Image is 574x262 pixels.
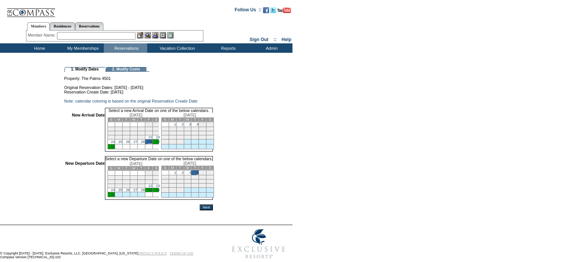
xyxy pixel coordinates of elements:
[191,179,199,184] td: 18
[184,127,191,131] td: 10
[108,184,115,188] td: 17
[145,122,152,127] td: 1
[156,135,160,139] a: 23
[6,2,55,17] img: Compass Home
[152,166,160,170] td: S
[191,184,199,188] td: 25
[161,127,169,131] td: 7
[60,43,104,53] td: My Memberships
[137,166,145,170] td: T
[115,166,123,170] td: M
[123,131,130,135] td: 12
[65,113,105,152] td: New Arrival Date
[170,251,194,255] a: TERMS OF USE
[156,184,160,188] a: 23
[199,179,206,184] td: 19
[206,179,214,184] td: 20
[118,188,122,192] a: 25
[123,127,130,131] td: 5
[145,171,152,176] td: 1
[145,166,152,170] td: F
[169,135,176,139] td: 22
[147,43,206,53] td: Vacation Collection
[169,175,176,179] td: 8
[206,170,214,175] td: 6
[145,32,151,38] img: View
[50,22,75,30] a: Residences
[130,118,138,122] td: W
[183,113,196,117] span: [DATE]
[199,135,206,139] td: 26
[263,7,269,13] img: Become our fan on Facebook
[123,166,130,170] td: T
[130,135,138,139] td: 20
[137,135,145,139] td: 21
[191,118,199,122] td: T
[115,135,123,139] td: 18
[191,166,199,170] td: T
[174,123,176,126] a: 1
[108,180,115,184] td: 10
[176,127,184,131] td: 9
[206,166,214,170] td: S
[130,184,138,188] td: 20
[184,184,191,188] td: 24
[137,184,145,188] td: 21
[161,179,169,184] td: 14
[206,184,214,188] td: 27
[235,6,262,15] td: Follow Us ::
[191,131,199,135] td: 18
[249,43,292,53] td: Admin
[169,184,176,188] td: 22
[197,123,199,126] a: 4
[139,251,167,255] a: PRIVACY POLICY
[199,166,206,170] td: F
[126,140,130,144] a: 26
[145,131,152,135] td: 15
[176,135,184,139] td: 23
[199,170,206,175] td: 5
[169,188,176,193] td: 29
[183,161,196,165] span: [DATE]
[184,166,191,170] td: W
[105,108,213,113] td: Select a new Arrival Date on one of the below calendars.
[126,188,130,192] a: 26
[199,184,206,188] td: 26
[104,43,147,53] td: Reservations
[123,135,130,139] td: 19
[108,127,115,131] td: 3
[137,180,145,184] td: 14
[199,118,206,122] td: F
[152,180,160,184] td: 16
[123,118,130,122] td: T
[167,32,174,38] img: b_calculator.gif
[111,188,115,192] a: 24
[115,176,123,180] td: 4
[200,204,213,210] input: Next
[130,127,138,131] td: 6
[161,131,169,135] td: 14
[176,179,184,184] td: 16
[130,176,138,180] td: 6
[169,131,176,135] td: 15
[115,127,123,131] td: 4
[152,32,159,38] img: Impersonate
[191,175,199,179] td: 11
[189,123,191,126] a: 3
[184,131,191,135] td: 17
[115,118,123,122] td: M
[206,127,214,131] td: 13
[206,43,249,53] td: Reports
[161,139,169,144] td: 28
[134,140,137,144] a: 27
[65,67,105,72] td: 1. Modify Dates
[152,122,160,127] td: 2
[199,127,206,131] td: 12
[152,118,160,122] td: S
[152,131,160,135] td: 16
[270,7,276,13] img: Follow us on Twitter
[118,140,122,144] a: 25
[106,67,146,72] td: 2. Modify Costs
[161,118,169,122] td: S
[115,184,123,188] td: 18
